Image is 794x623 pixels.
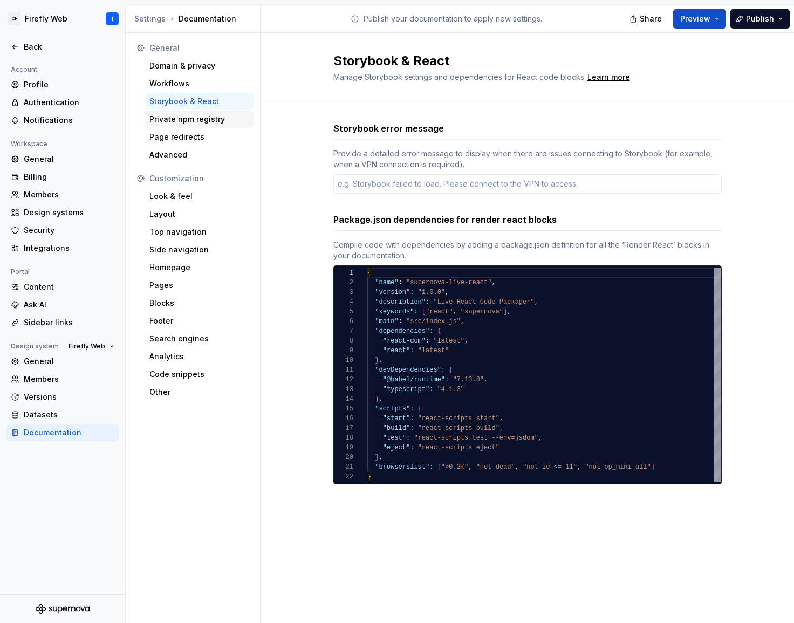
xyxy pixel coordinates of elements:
[334,278,353,287] div: 2
[406,318,461,325] span: "src/index.js"
[429,386,433,393] span: :
[149,173,249,184] div: Customization
[134,13,166,24] button: Settings
[24,207,114,218] div: Design systems
[6,150,119,168] a: General
[417,347,449,354] span: "latest"
[149,333,249,344] div: Search engines
[375,405,410,413] span: "scripts"
[36,604,90,614] a: Supernova Logo
[334,355,353,365] div: 10
[449,366,453,374] span: {
[24,243,114,254] div: Integrations
[375,318,398,325] span: "main"
[145,93,254,110] a: Storybook & React
[24,392,114,402] div: Versions
[6,168,119,186] a: Billing
[6,406,119,423] a: Datasets
[379,395,382,403] span: ,
[499,415,503,422] span: ,
[379,454,382,461] span: ,
[24,42,114,52] div: Back
[6,204,119,221] a: Design systems
[149,43,249,53] div: General
[145,312,254,330] a: Footer
[375,279,398,286] span: "name"
[333,52,709,70] h2: Storybook & React
[484,376,488,384] span: ,
[375,298,426,306] span: "description"
[6,94,119,111] a: Authentication
[24,299,114,310] div: Ask AI
[6,353,119,370] a: General
[24,115,114,126] div: Notifications
[417,415,499,422] span: "react-scripts start"
[624,9,669,29] button: Share
[441,366,444,374] span: :
[414,434,538,442] span: "react-scripts test --env=jsdom"
[680,13,710,24] span: Preview
[375,366,441,374] span: "devDependencies"
[6,424,119,441] a: Documentation
[375,454,379,461] span: }
[145,259,254,276] a: Homepage
[334,433,353,443] div: 18
[145,206,254,223] a: Layout
[333,148,722,170] div: Provide a detailed error message to display when there are issues connecting to Storybook (for ex...
[334,414,353,423] div: 16
[145,277,254,294] a: Pages
[410,444,414,451] span: :
[334,336,353,346] div: 8
[534,298,538,306] span: ,
[6,278,119,296] a: Content
[410,347,414,354] span: :
[145,348,254,365] a: Analytics
[6,76,119,93] a: Profile
[149,387,249,398] div: Other
[375,395,379,403] span: }
[6,314,119,331] a: Sidebar links
[464,337,468,345] span: ,
[149,209,249,220] div: Layout
[673,9,726,29] button: Preview
[149,132,249,142] div: Page redirects
[334,443,353,453] div: 19
[538,434,542,442] span: ,
[417,425,499,432] span: "react-scripts build"
[112,15,113,23] div: I
[382,425,409,432] span: "build"
[145,384,254,401] a: Other
[640,13,662,24] span: Share
[334,394,353,404] div: 14
[460,318,464,325] span: ,
[421,308,425,316] span: [
[149,298,249,309] div: Blocks
[730,9,790,29] button: Publish
[417,444,499,451] span: "react-scripts eject"
[651,463,654,471] span: ]
[8,12,20,25] div: CF
[24,317,114,328] div: Sidebar links
[25,13,67,24] div: Firefly Web
[24,356,114,367] div: General
[503,308,507,316] span: ]
[375,327,429,335] span: "dependencies"
[523,463,577,471] span: "not ie <= 11"
[334,404,353,414] div: 15
[6,112,119,129] a: Notifications
[426,298,429,306] span: :
[437,386,464,393] span: "4.1.3"
[6,186,119,203] a: Members
[429,327,433,335] span: :
[406,434,410,442] span: :
[429,463,433,471] span: :
[145,57,254,74] a: Domain & privacy
[453,308,456,316] span: ,
[6,296,119,313] a: Ask AI
[149,369,249,380] div: Code snippets
[417,405,421,413] span: {
[145,188,254,205] a: Look & feel
[382,434,406,442] span: "test"
[468,463,472,471] span: ,
[334,453,353,462] div: 20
